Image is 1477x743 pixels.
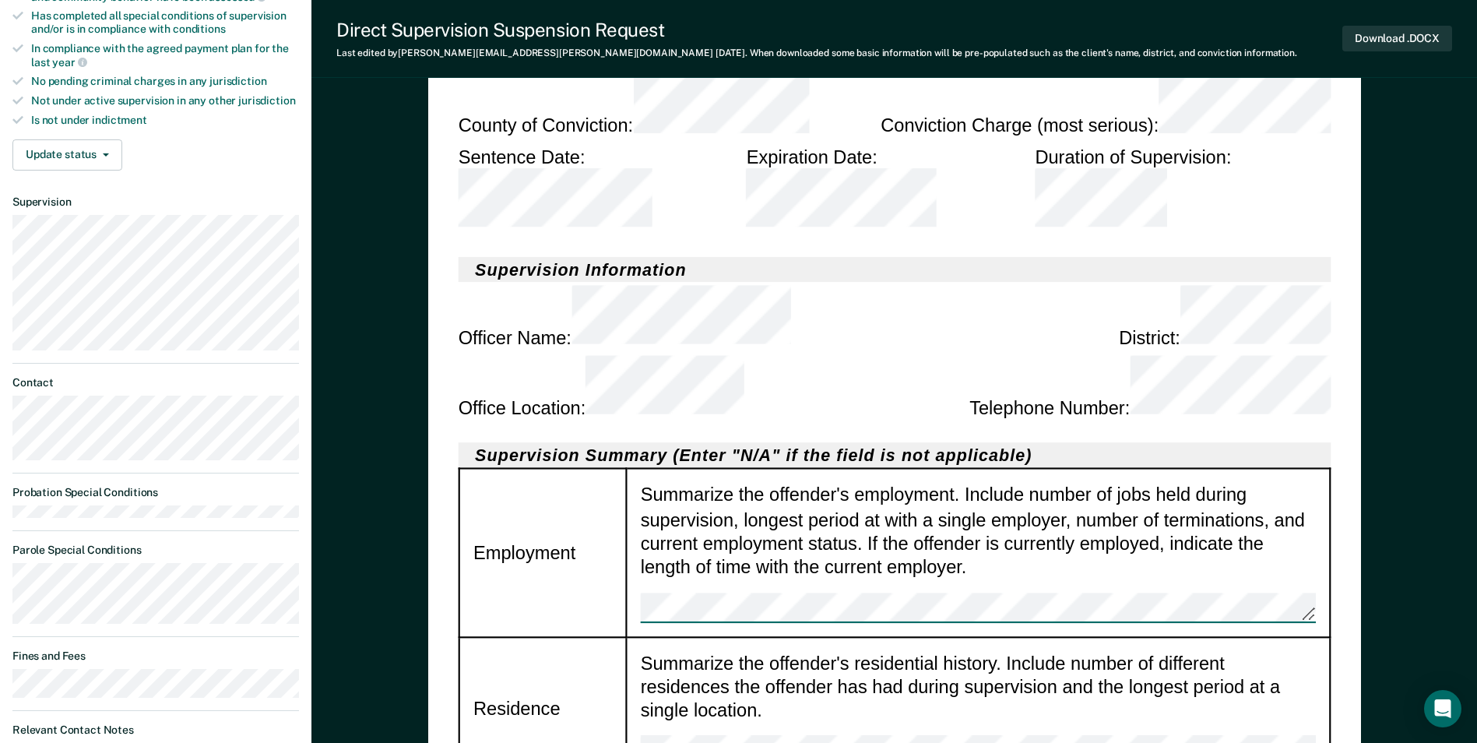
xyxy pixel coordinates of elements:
dt: Contact [12,376,299,389]
span: [DATE] [716,48,745,58]
h2: Supervision Summary (Enter "N/A" if the field is not applicable) [458,443,1331,468]
div: Sentence Date : [458,145,746,233]
div: Last edited by [PERSON_NAME][EMAIL_ADDRESS][PERSON_NAME][DOMAIN_NAME] . When downloaded some basi... [336,48,1297,58]
button: Update status [12,139,122,171]
h2: Supervision Information [458,256,1331,281]
div: Has completed all special conditions of supervision and/or is in compliance with [31,9,299,36]
dt: Parole Special Conditions [12,544,299,557]
span: jurisdiction [238,94,295,107]
div: Is not under [31,114,299,127]
span: year [52,56,86,69]
div: Officer Name : [458,285,789,349]
button: Download .DOCX [1342,26,1452,51]
div: No pending criminal charges in any [31,75,299,88]
dt: Supervision [12,195,299,209]
div: Not under active supervision in any other [31,94,299,107]
div: Duration of Supervision : [1035,145,1331,233]
span: jurisdiction [209,75,266,87]
span: indictment [92,114,147,126]
div: Summarize the offender's employment. Include number of jobs held during supervision, longest peri... [640,484,1315,623]
div: Telephone Number : [969,356,1331,420]
div: Office Location : [458,356,743,420]
div: Direct Supervision Suspension Request [336,19,1297,41]
dt: Probation Special Conditions [12,486,299,499]
div: Open Intercom Messenger [1424,690,1461,727]
dt: Relevant Contact Notes [12,724,299,737]
div: In compliance with the agreed payment plan for the last [31,42,299,69]
div: District : [1119,285,1331,349]
div: Expiration Date : [746,145,1035,233]
div: County of Conviction : [458,74,808,138]
td: Employment [459,469,626,636]
dt: Fines and Fees [12,650,299,663]
div: Conviction Charge (most serious) : [881,74,1331,138]
span: conditions [173,23,226,35]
